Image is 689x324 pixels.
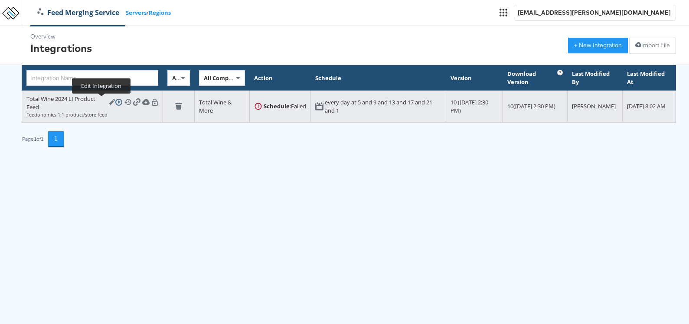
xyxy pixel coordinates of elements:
[26,70,158,86] input: Integration Name
[568,65,623,91] th: Last Modified By
[629,38,676,53] button: Import File
[30,32,92,41] div: Overview
[507,70,557,86] div: Download Version
[568,91,623,123] td: [PERSON_NAME]
[622,91,676,123] td: [DATE] 8:02 AM
[149,9,171,17] a: Regions
[30,41,92,55] div: Integrations
[446,65,503,91] th: Version
[194,91,249,123] td: Total Wine & More
[172,74,181,82] span: All
[22,136,44,142] div: Page 1 of 1
[48,131,64,147] button: 1
[568,38,628,53] button: + New Integration
[622,65,676,91] th: Last Modified At
[26,111,158,118] div: Feedonomics 1:1 product/store feed
[204,74,244,82] span: All Companies
[310,65,446,91] th: Schedule
[264,102,290,110] strong: Schedule
[446,91,503,123] td: 10 ([DATE] 2:30 PM)
[107,99,116,107] a: Edit Integration
[126,9,147,17] a: Servers
[31,8,171,18] div: /
[325,98,441,114] div: every day at 5 and 9 and 13 and 17 and 21 and 1
[507,102,563,110] div: 10 ( [DATE] 2:30 PM )
[249,65,310,91] th: Action
[518,9,672,17] div: [EMAIL_ADDRESS][PERSON_NAME][DOMAIN_NAME]
[26,95,115,111] div: Total Wine 2024 LI Product Feed
[31,8,126,18] a: Feed Merging Service
[264,102,306,110] div: : Failed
